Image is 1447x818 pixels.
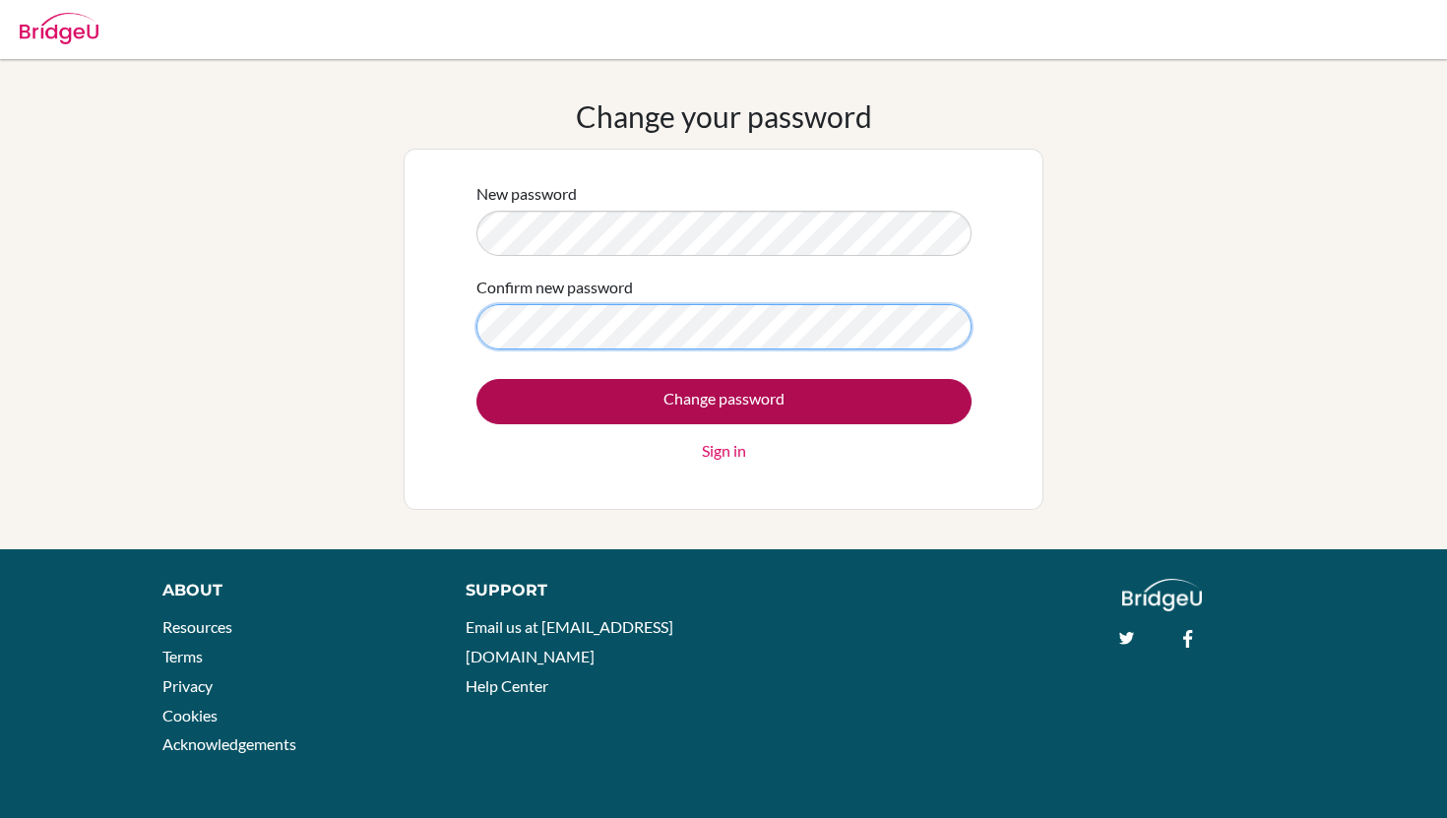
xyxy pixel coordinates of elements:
img: Bridge-U [20,13,98,44]
label: Confirm new password [476,276,633,299]
a: Acknowledgements [162,734,296,753]
a: Terms [162,647,203,665]
a: Cookies [162,706,218,724]
a: Email us at [EMAIL_ADDRESS][DOMAIN_NAME] [466,617,673,665]
div: Support [466,579,704,602]
a: Help Center [466,676,548,695]
div: About [162,579,421,602]
a: Sign in [702,439,746,463]
img: logo_white@2x-f4f0deed5e89b7ecb1c2cc34c3e3d731f90f0f143d5ea2071677605dd97b5244.png [1122,579,1202,611]
input: Change password [476,379,972,424]
a: Privacy [162,676,213,695]
label: New password [476,182,577,206]
a: Resources [162,617,232,636]
h1: Change your password [576,98,872,134]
